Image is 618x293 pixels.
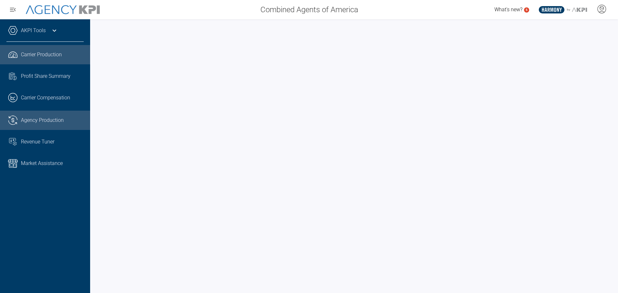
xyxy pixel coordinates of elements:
span: Carrier Production [21,51,62,59]
span: Revenue Tuner [21,138,54,146]
span: Carrier Compensation [21,94,70,102]
span: What's new? [494,6,522,13]
img: AgencyKPI [26,5,100,14]
a: 5 [524,7,529,13]
a: AKPI Tools [21,27,46,34]
span: Profit Share Summary [21,72,70,80]
text: 5 [526,8,528,12]
span: Market Assistance [21,160,63,167]
span: Combined Agents of America [260,4,358,15]
span: Agency Production [21,116,64,124]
